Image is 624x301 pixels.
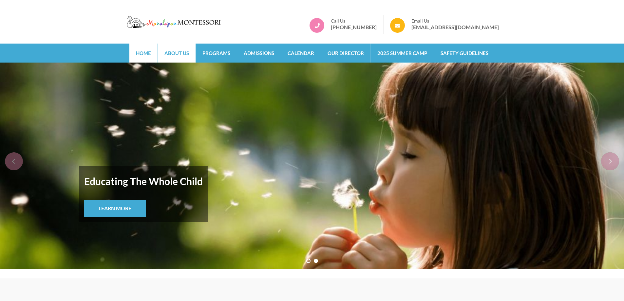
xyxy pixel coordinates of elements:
img: Manalapan Montessori – #1 Rated Child Day Care Center in Manalapan NJ [125,15,224,29]
a: 2025 Summer Camp [371,44,434,63]
div: prev [5,152,23,170]
a: [PHONE_NUMBER] [331,24,377,30]
div: next [601,152,619,170]
a: Programs [196,44,237,63]
span: Email Us [411,18,499,24]
strong: Educating The Whole Child [84,171,203,192]
a: [EMAIL_ADDRESS][DOMAIN_NAME] [411,24,499,30]
a: Calendar [281,44,321,63]
span: Call Us [331,18,377,24]
a: Home [129,44,158,63]
a: Admissions [237,44,281,63]
a: About Us [158,44,196,63]
a: Our Director [321,44,370,63]
a: Safety Guidelines [434,44,495,63]
a: Learn More [84,200,146,217]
